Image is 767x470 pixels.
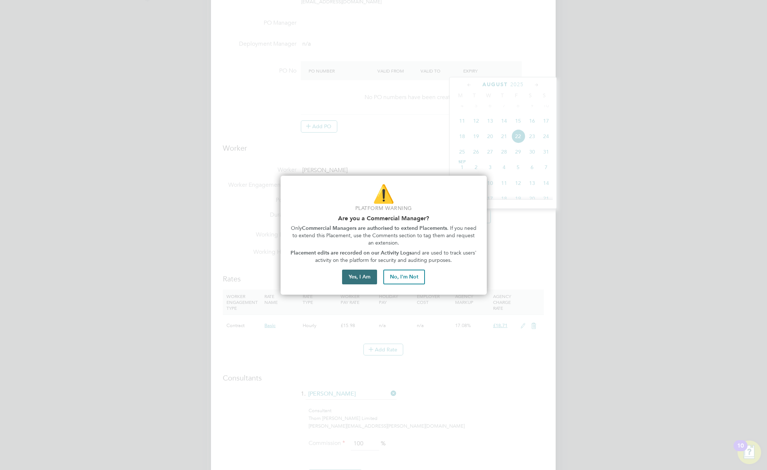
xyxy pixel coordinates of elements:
[302,225,447,231] strong: Commercial Managers are authorised to extend Placements
[281,176,487,295] div: Are you part of the Commercial Team?
[291,225,302,231] span: Only
[292,225,478,246] span: . If you need to extend this Placement, use the Comments section to tag them and request an exten...
[315,250,478,263] span: and are used to track users' activity on the platform for security and auditing purposes.
[342,270,377,284] button: Yes, I Am
[383,270,425,284] button: No, I'm Not
[289,182,478,206] p: ⚠️
[289,205,478,212] p: Platform Warning
[291,250,412,256] strong: Placement edits are recorded on our Activity Logs
[289,215,478,222] h2: Are you a Commercial Manager?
